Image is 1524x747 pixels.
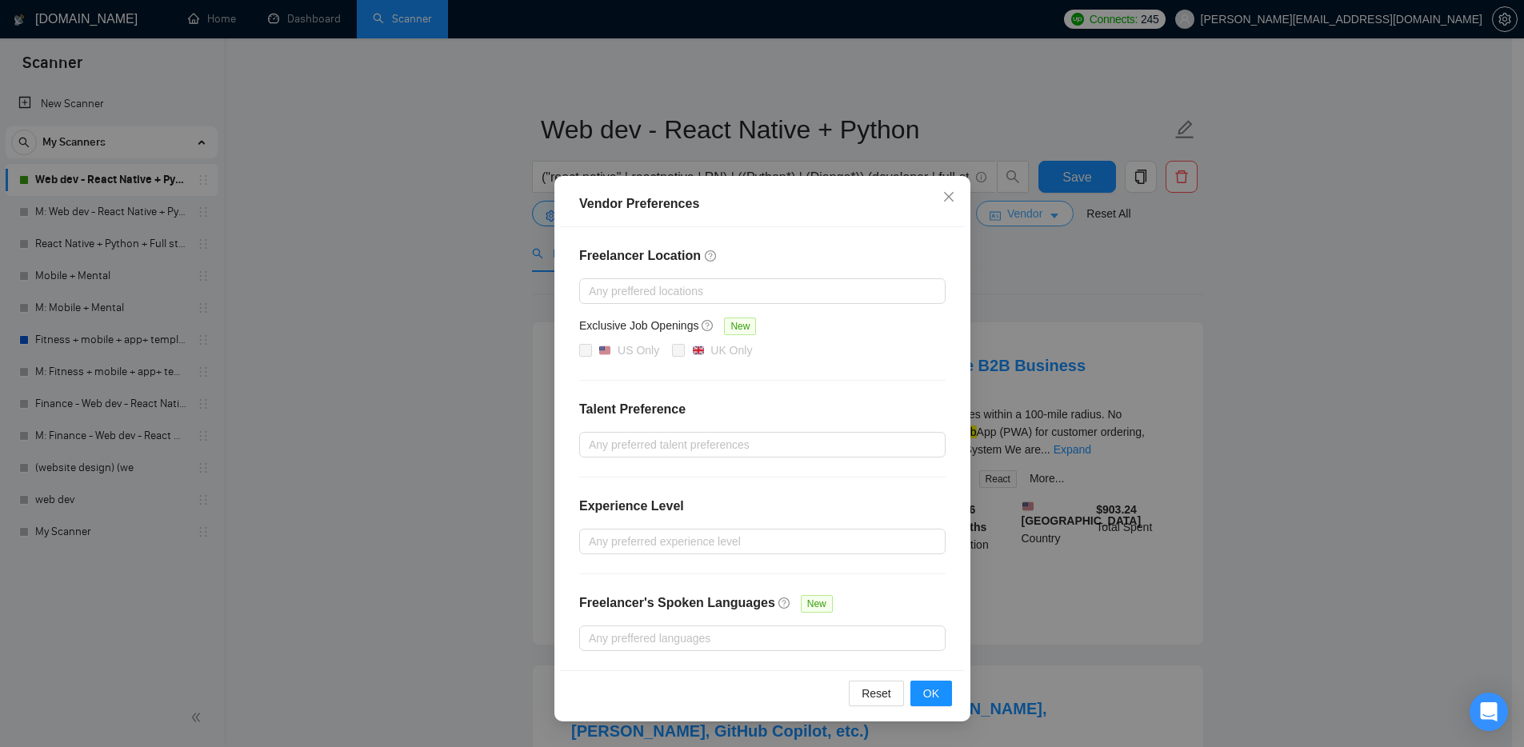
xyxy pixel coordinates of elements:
div: Open Intercom Messenger [1470,693,1508,731]
span: OK [922,685,938,702]
span: New [724,318,756,335]
button: Reset [849,681,904,706]
h4: Freelancer's Spoken Languages [579,593,775,613]
span: close [942,190,955,203]
h4: Talent Preference [579,400,946,419]
button: Close [927,176,970,219]
img: 🇬🇧 [692,345,703,356]
span: question-circle [704,250,717,262]
h4: Experience Level [579,497,684,516]
span: question-circle [778,597,790,609]
span: New [800,595,832,613]
button: OK [910,681,951,706]
div: US Only [618,342,659,359]
h4: Freelancer Location [579,246,946,266]
div: UK Only [710,342,752,359]
div: Vendor Preferences [579,194,946,214]
span: question-circle [702,319,714,332]
span: Reset [862,685,891,702]
img: 🇺🇸 [599,345,610,356]
h5: Exclusive Job Openings [579,317,698,334]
